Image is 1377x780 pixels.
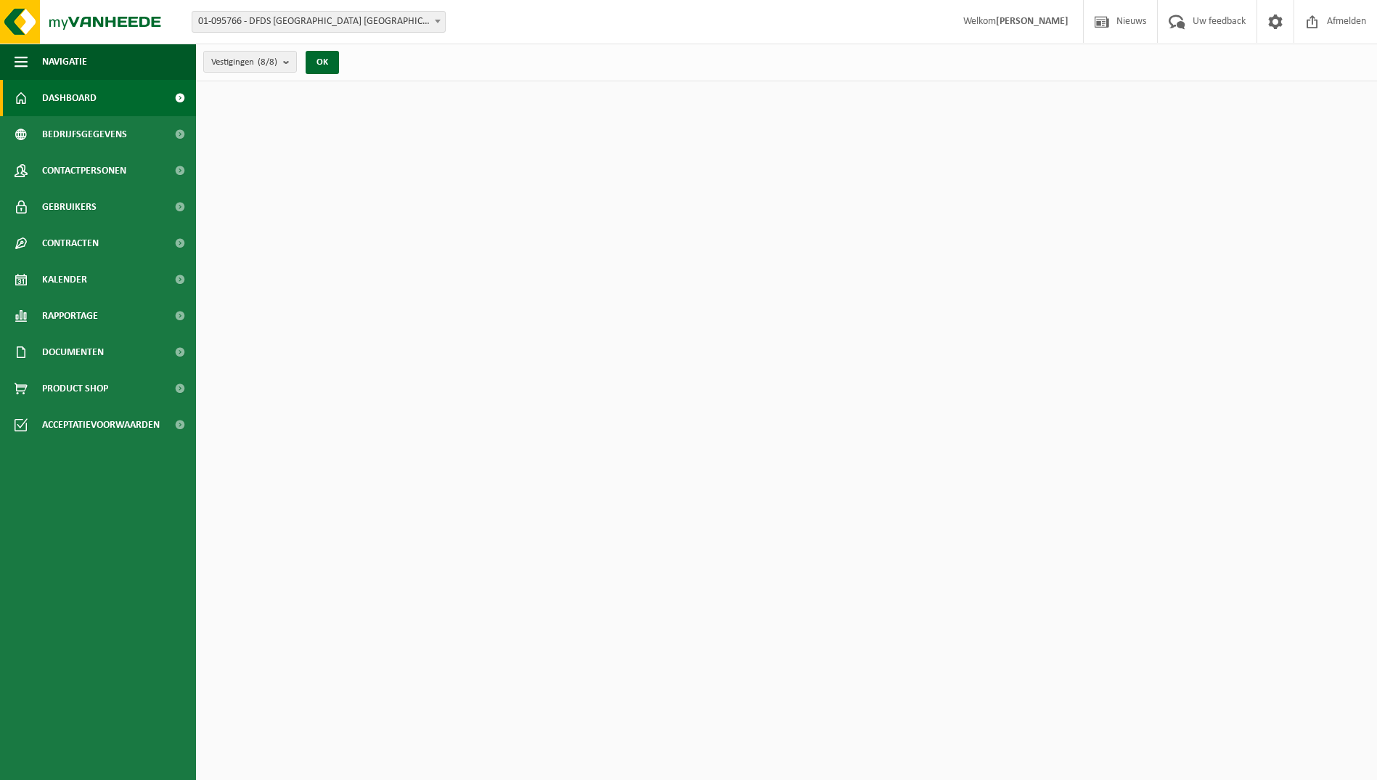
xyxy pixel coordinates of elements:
span: Contactpersonen [42,153,126,189]
span: Navigatie [42,44,87,80]
span: Bedrijfsgegevens [42,116,127,153]
span: Dashboard [42,80,97,116]
button: OK [306,51,339,74]
span: Acceptatievoorwaarden [42,407,160,443]
span: 01-095766 - DFDS BELGIUM NV - GENT [192,12,445,32]
span: Rapportage [42,298,98,334]
span: Product Shop [42,370,108,407]
button: Vestigingen(8/8) [203,51,297,73]
count: (8/8) [258,57,277,67]
span: Documenten [42,334,104,370]
span: Contracten [42,225,99,261]
span: 01-095766 - DFDS BELGIUM NV - GENT [192,11,446,33]
span: Vestigingen [211,52,277,73]
span: Gebruikers [42,189,97,225]
span: Kalender [42,261,87,298]
strong: [PERSON_NAME] [996,16,1068,27]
